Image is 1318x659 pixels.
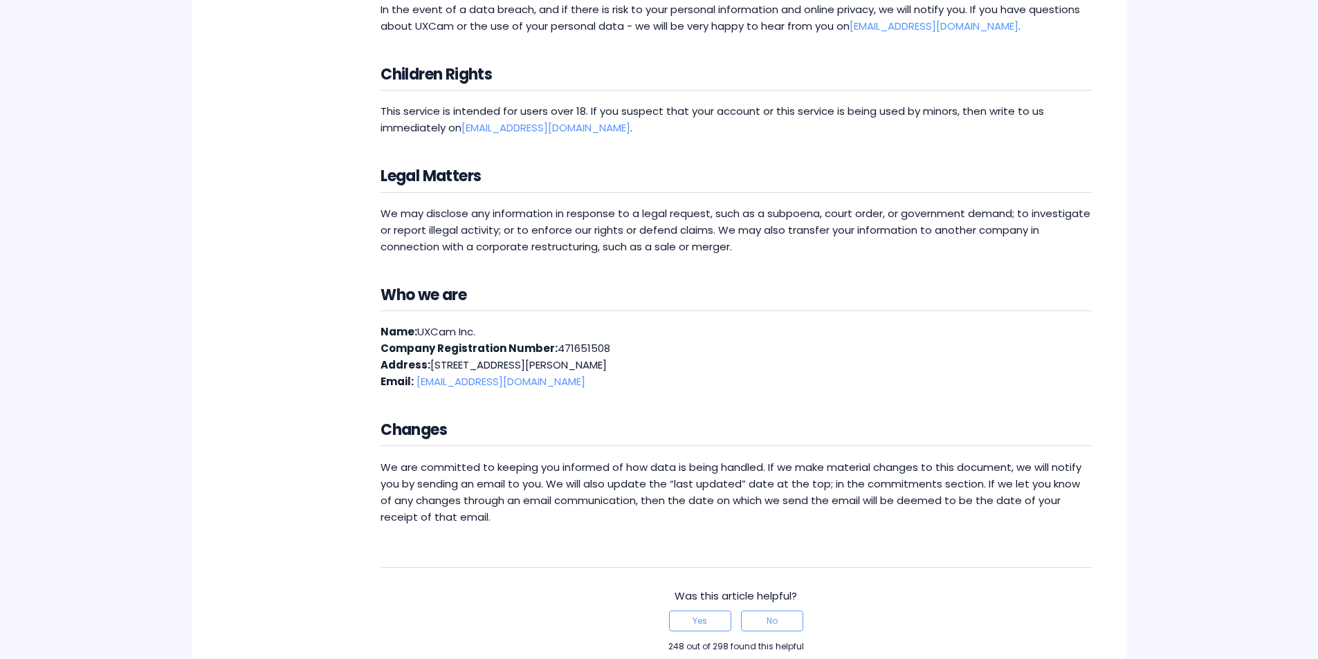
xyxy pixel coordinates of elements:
[381,62,1091,91] h2: Children Rights
[381,374,414,389] strong: Email:
[381,459,1091,526] p: We are committed to keeping you informed of how data is being handled. If we make material change...
[381,324,1091,390] p: UXCam Inc. 471651508 [STREET_ADDRESS][PERSON_NAME]
[675,588,797,603] span: Was this article helpful?
[381,283,1091,311] h2: Who we are
[668,640,804,652] span: 248 out of 298 found this helpful
[741,611,803,631] button: This article was not helpful
[381,418,1091,446] h2: Changes
[669,611,731,631] button: This article was helpful
[381,205,1091,255] p: We may disclose any information in response to a legal request, such as a subpoena, court order, ...
[381,103,1091,136] p: This service is intended for users over 18. If you suspect that your account or this service is b...
[381,358,430,372] strong: Address:
[850,19,1018,33] a: [EMAIL_ADDRESS][DOMAIN_NAME]
[381,324,417,339] strong: Name:
[27,10,80,22] span: Get help
[461,120,630,135] a: [EMAIL_ADDRESS][DOMAIN_NAME]
[381,341,558,355] strong: Company Registration Number:
[417,374,585,389] a: [EMAIL_ADDRESS][DOMAIN_NAME]
[381,1,1091,35] p: In the event of a data breach, and if there is risk to your personal information and online priva...
[381,164,1091,192] h2: Legal Matters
